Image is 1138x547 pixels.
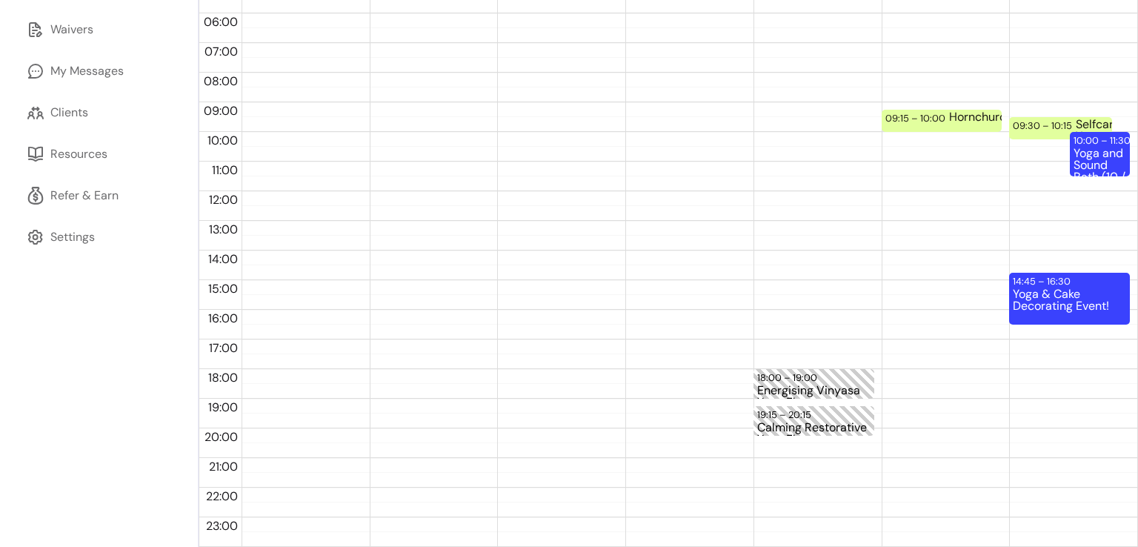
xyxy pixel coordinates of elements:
[50,228,95,246] div: Settings
[753,369,874,399] div: 18:00 – 19:00Energising Vinyasa Yoga Flow - [PERSON_NAME]
[204,370,242,385] span: 18:00
[204,400,242,415] span: 19:00
[205,340,242,356] span: 17:00
[200,14,242,30] span: 06:00
[757,408,815,422] div: 19:15 – 20:15
[201,44,242,59] span: 07:00
[205,192,242,208] span: 12:00
[1009,273,1130,325] div: 14:45 – 16:30Yoga & Cake Decorating Event!
[204,251,242,267] span: 14:00
[205,459,242,474] span: 21:00
[757,422,871,434] div: Calming Restorative Yoga Flow - [PERSON_NAME]
[204,311,242,326] span: 16:00
[882,110,1002,132] div: 09:15 – 10:00Hornchurch Yoga
[202,488,242,504] span: 22:00
[201,429,242,445] span: 20:00
[1074,147,1126,175] div: Yoga and Sound Bath (10 / 30)
[208,162,242,178] span: 11:00
[200,103,242,119] span: 09:00
[50,187,119,205] div: Refer & Earn
[202,518,242,534] span: 23:00
[753,406,874,436] div: 19:15 – 20:15Calming Restorative Yoga Flow - [PERSON_NAME]
[18,53,180,89] a: My Messages
[885,111,949,125] div: 09:15 – 10:00
[1013,274,1074,288] div: 14:45 – 16:30
[50,21,93,39] div: Waivers
[1013,288,1126,323] div: Yoga & Cake Decorating Event!
[18,12,180,47] a: Waivers
[949,111,1062,130] div: Hornchurch Yoga
[204,133,242,148] span: 10:00
[18,95,180,130] a: Clients
[50,145,107,163] div: Resources
[1013,119,1076,133] div: 09:30 – 10:15
[204,281,242,296] span: 15:00
[18,178,180,213] a: Refer & Earn
[757,385,871,397] div: Energising Vinyasa Yoga Flow - [PERSON_NAME]
[200,73,242,89] span: 08:00
[18,219,180,255] a: Settings
[205,222,242,237] span: 13:00
[1070,132,1130,176] div: 10:00 – 11:30Yoga and Sound Bath (10 / 30)
[50,104,88,122] div: Clients
[50,62,124,80] div: My Messages
[1074,133,1134,147] div: 10:00 – 11:30
[1009,117,1111,139] div: 09:30 – 10:15Selfcare Sundays Yoga
[757,371,821,385] div: 18:00 – 19:00
[18,136,180,172] a: Resources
